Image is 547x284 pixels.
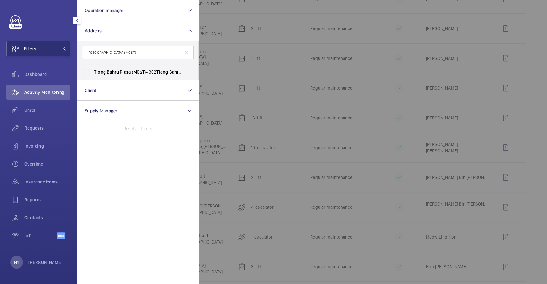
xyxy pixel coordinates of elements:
[14,259,19,265] p: NY
[24,161,70,167] span: Overtime
[24,89,70,95] span: Activity Monitoring
[24,143,70,149] span: Invoicing
[24,179,70,185] span: Insurance items
[24,125,70,131] span: Requests
[24,107,70,113] span: Units
[28,259,63,265] p: [PERSON_NAME]
[24,71,70,77] span: Dashboard
[24,215,70,221] span: Contacts
[6,41,70,56] button: Filters
[24,232,57,239] span: IoT
[24,45,36,52] span: Filters
[57,232,65,239] span: Beta
[24,197,70,203] span: Reports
